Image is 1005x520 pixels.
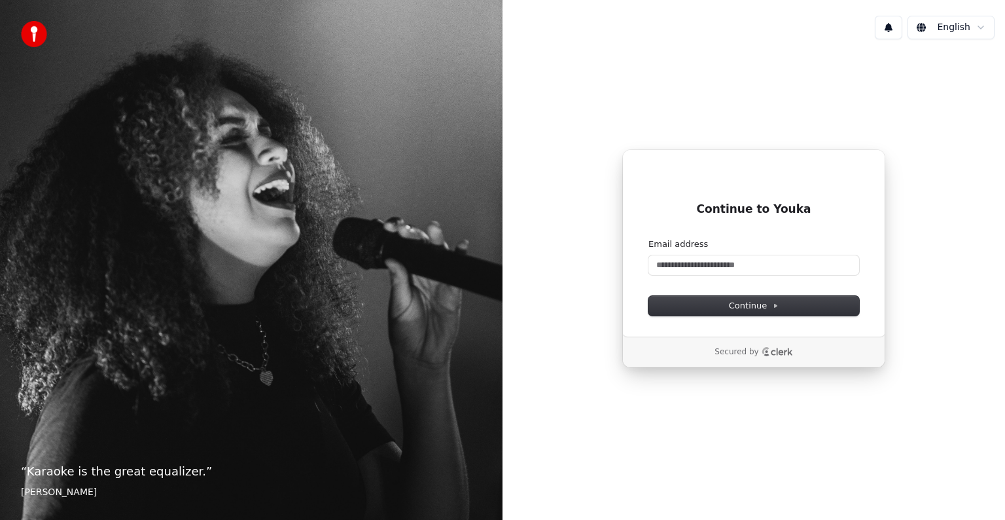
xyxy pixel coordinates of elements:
p: Secured by [714,347,758,358]
img: youka [21,21,47,47]
footer: [PERSON_NAME] [21,486,482,499]
span: Continue [729,300,779,312]
label: Email address [648,238,708,250]
h1: Continue to Youka [648,202,859,217]
a: Clerk logo [762,347,793,356]
button: Continue [648,296,859,316]
p: “ Karaoke is the great equalizer. ” [21,462,482,481]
